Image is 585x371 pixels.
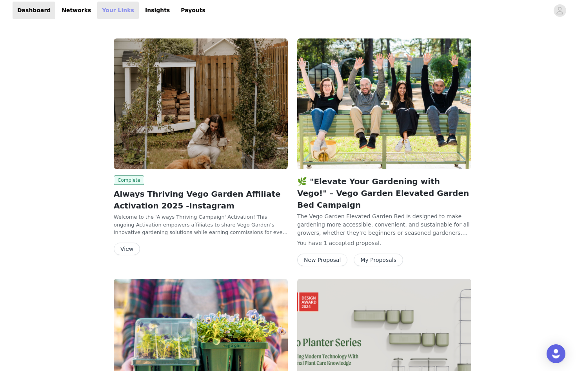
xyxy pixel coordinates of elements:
p: Welcome to the 'Always Thriving Campaign' Activation! This ongoing Activation empowers affiliates... [114,213,288,236]
a: Payouts [176,2,210,19]
button: My Proposals [354,254,403,266]
span: Complete [114,175,144,185]
h2: Always Thriving Vego Garden Affiliate Activation 2025 -Instagram [114,188,288,212]
p: The Vego Garden Elevated Garden Bed is designed to make gardening more accessible, convenient, an... [297,212,471,236]
h2: 🌿 "Elevate Your Gardening with Vego!" – Vego Garden Elevated Garden Bed Campaign [297,175,471,211]
button: View [114,243,140,255]
a: Your Links [97,2,139,19]
a: Insights [140,2,174,19]
a: View [114,246,140,252]
div: Open Intercom Messenger [547,344,565,363]
div: avatar [556,4,563,17]
a: Dashboard [13,2,55,19]
p: You have 1 accepted proposal . [297,239,471,247]
a: Networks [57,2,96,19]
img: Vego Garden [297,38,471,169]
img: Vego Garden [114,38,288,169]
button: New Proposal [297,254,347,266]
